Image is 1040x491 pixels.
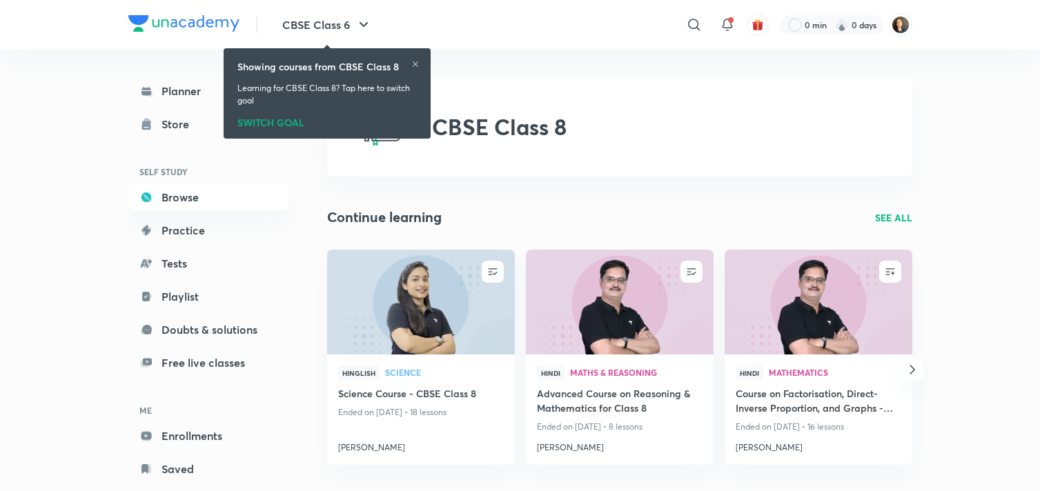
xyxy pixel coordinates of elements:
[725,250,912,354] a: new-thumbnail
[835,18,849,32] img: streak
[537,365,565,381] span: Hindi
[537,436,703,454] a: [PERSON_NAME]
[128,316,288,343] a: Doubts & solutions
[537,418,703,436] p: Ended on [DATE] • 8 lessons
[889,13,912,37] img: NARENDER JEET
[537,386,703,418] a: Advanced Course on Reasoning & Mathematics for Class 8
[237,59,399,74] h6: Showing courses from CBSE Class 8
[128,399,288,422] h6: ME
[338,365,380,381] span: Hinglish
[875,210,912,225] a: SEE ALL
[128,283,288,310] a: Playlist
[128,217,288,244] a: Practice
[128,349,288,377] a: Free live classes
[736,418,901,436] p: Ended on [DATE] • 16 lessons
[736,386,901,418] a: Course on Factorisation, Direct-Inverse Proportion, and Graphs - CBSE Class 8
[736,436,901,454] a: [PERSON_NAME]
[274,11,380,39] button: CBSE Class 6
[432,114,567,140] h2: CBSE Class 8
[338,386,504,403] a: Science Course - CBSE Class 8
[570,368,703,378] a: Maths & Reasoning
[327,250,515,354] a: new-thumbnail
[524,248,715,355] img: new-thumbnail
[526,250,714,354] a: new-thumbnail
[128,455,288,483] a: Saved
[128,422,288,450] a: Enrollments
[237,112,417,128] div: SWITCH GOAL
[128,183,288,211] a: Browse
[128,77,288,105] a: Planner
[161,116,197,132] div: Store
[338,403,504,421] p: Ended on [DATE] • 18 lessons
[769,368,901,378] a: Mathematics
[237,82,417,107] p: Learning for CBSE Class 8? Tap here to switch goal
[128,160,288,183] h6: SELF STUDY
[128,110,288,138] a: Store
[338,436,504,454] a: [PERSON_NAME]
[325,248,516,355] img: new-thumbnail
[752,19,764,31] img: avatar
[769,368,901,377] span: Mathematics
[723,248,914,355] img: new-thumbnail
[327,207,442,228] h2: Continue learning
[385,368,504,377] span: Science
[385,368,504,378] a: Science
[128,250,288,277] a: Tests
[736,365,763,381] span: Hindi
[570,368,703,377] span: Maths & Reasoning
[128,15,239,35] a: Company Logo
[128,15,239,32] img: Company Logo
[747,14,769,36] button: avatar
